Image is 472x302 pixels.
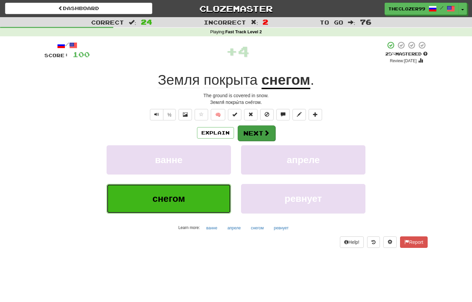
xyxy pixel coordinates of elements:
[270,223,292,233] button: ревнует
[238,125,275,141] button: Next
[263,18,268,26] span: 2
[204,72,258,88] span: покрыта
[107,184,231,213] button: снегом
[107,145,231,175] button: ванне
[44,41,90,49] div: /
[238,43,249,60] span: 4
[388,6,425,12] span: theclozer99
[73,50,90,59] span: 100
[385,3,459,15] a: theclozer99 /
[385,51,395,56] span: 25 %
[163,109,176,120] button: ½
[155,155,183,165] span: ванне
[129,20,136,25] span: :
[287,155,320,165] span: апреле
[262,72,310,89] u: снегом
[309,109,322,120] button: Add to collection (alt+a)
[141,18,152,26] span: 24
[228,109,241,120] button: Set this sentence to 100% Mastered (alt+m)
[211,109,225,120] button: 🧠
[178,225,200,230] small: Learn more:
[285,193,322,204] span: ревнует
[197,127,234,139] button: Explain
[247,223,267,233] button: снегом
[44,52,69,58] span: Score:
[91,19,124,26] span: Correct
[204,19,246,26] span: Incorrect
[340,236,364,248] button: Help!
[260,109,274,120] button: Ignore sentence (alt+i)
[244,109,258,120] button: Reset to 0% Mastered (alt+r)
[292,109,306,120] button: Edit sentence (alt+d)
[203,223,221,233] button: ванне
[5,3,152,14] a: Dashboard
[348,20,355,25] span: :
[195,109,208,120] button: Favorite sentence (alt+f)
[158,72,200,88] span: Земля
[150,109,163,120] button: Play sentence audio (ctl+space)
[440,5,443,10] span: /
[241,145,365,175] button: апреле
[367,236,380,248] button: Round history (alt+y)
[162,3,310,14] a: Clozemaster
[400,236,428,248] button: Report
[310,72,314,88] span: .
[390,59,417,63] small: Review: [DATE]
[153,193,185,204] span: снегом
[44,99,428,106] div: Земля́ покры́та сне́гом.
[385,51,428,57] div: Mastered
[149,109,176,120] div: Text-to-speech controls
[360,18,371,26] span: 76
[226,41,238,61] span: +
[251,20,258,25] span: :
[179,109,192,120] button: Show image (alt+x)
[224,223,244,233] button: апреле
[225,30,262,34] strong: Fast Track Level 2
[44,92,428,99] div: The ground is covered in snow.
[241,184,365,213] button: ревнует
[320,19,343,26] span: To go
[276,109,290,120] button: Discuss sentence (alt+u)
